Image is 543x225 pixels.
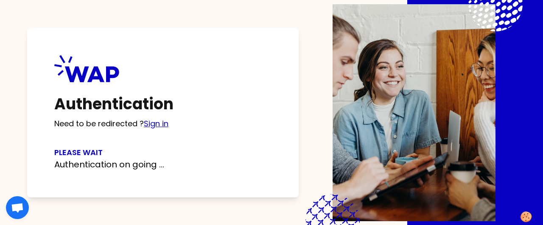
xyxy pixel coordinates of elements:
h1: Authentication [54,96,271,113]
img: Description [333,4,495,221]
a: Sign in [144,118,168,129]
h3: Please wait [54,147,271,158]
p: Authentication on going ... [54,158,271,170]
div: Open chat [6,196,29,219]
p: Need to be redirected ? [54,118,271,130]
